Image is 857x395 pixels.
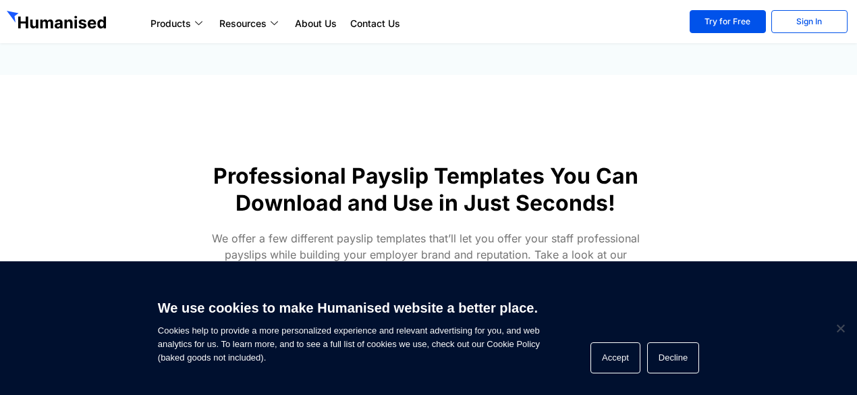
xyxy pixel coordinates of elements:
span: Cookies help to provide a more personalized experience and relevant advertising for you, and web ... [158,292,540,365]
button: Accept [590,342,640,373]
a: Try for Free [690,10,766,33]
a: Contact Us [343,16,407,32]
a: Resources [213,16,288,32]
h6: We use cookies to make Humanised website a better place. [158,298,540,317]
a: Sign In [771,10,848,33]
button: Decline [647,342,699,373]
span: Decline [833,321,847,335]
a: About Us [288,16,343,32]
h1: Professional Payslip Templates You Can Download and Use in Just Seconds! [188,163,663,217]
a: Products [144,16,213,32]
p: We offer a few different payslip templates that’ll let you offer your staff professional payslips... [203,230,648,295]
img: GetHumanised Logo [7,11,109,32]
